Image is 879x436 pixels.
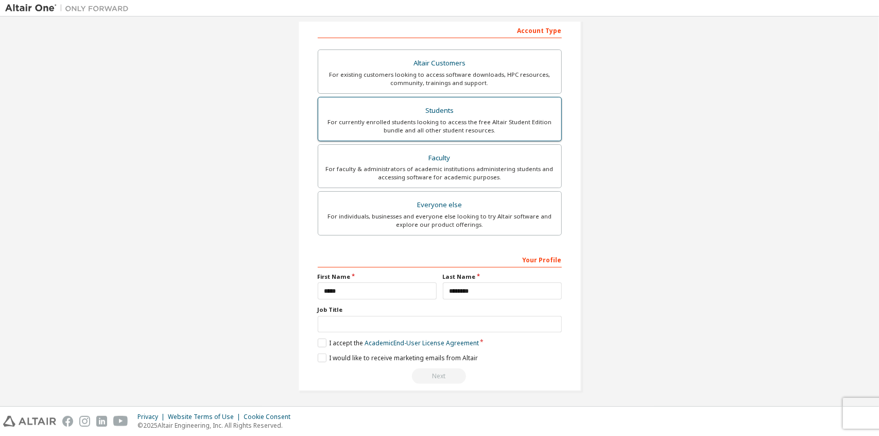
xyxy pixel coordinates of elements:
img: linkedin.svg [96,416,107,427]
p: © 2025 Altair Engineering, Inc. All Rights Reserved. [137,421,297,430]
div: For currently enrolled students looking to access the free Altair Student Edition bundle and all ... [324,118,555,135]
label: Last Name [443,273,562,281]
img: Altair One [5,3,134,13]
div: Faculty [324,151,555,165]
label: I would like to receive marketing emails from Altair [318,354,478,362]
img: youtube.svg [113,416,128,427]
img: instagram.svg [79,416,90,427]
label: I accept the [318,339,479,347]
div: Website Terms of Use [168,413,244,421]
div: Altair Customers [324,56,555,71]
div: Students [324,104,555,118]
div: Cookie Consent [244,413,297,421]
label: First Name [318,273,437,281]
div: Account Type [318,22,562,38]
img: facebook.svg [62,416,73,427]
div: Everyone else [324,198,555,212]
a: Academic End-User License Agreement [365,339,479,347]
label: Job Title [318,306,562,314]
div: For individuals, businesses and everyone else looking to try Altair software and explore our prod... [324,212,555,229]
div: Your Profile [318,251,562,267]
img: altair_logo.svg [3,416,56,427]
div: For existing customers looking to access software downloads, HPC resources, community, trainings ... [324,71,555,87]
div: Read and acccept EULA to continue [318,368,562,384]
div: For faculty & administrators of academic institutions administering students and accessing softwa... [324,165,555,181]
div: Privacy [137,413,168,421]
